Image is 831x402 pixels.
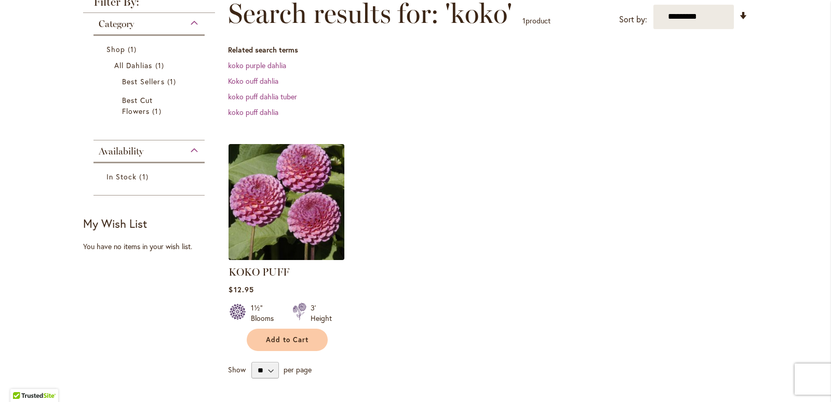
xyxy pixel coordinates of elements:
[106,171,194,182] a: In Stock 1
[8,365,37,394] iframe: Launch Accessibility Center
[99,18,134,30] span: Category
[122,76,165,86] span: Best Sellers
[152,106,164,116] span: 1
[83,216,147,231] strong: My Wish List
[122,95,153,116] span: Best Cut Flowers
[99,146,143,157] span: Availability
[266,335,309,344] span: Add to Cart
[228,76,278,86] a: Koko ouff dahlia
[229,284,253,294] span: $12.95
[229,266,289,278] a: KOKO PUFF
[83,241,222,252] div: You have no items in your wish list.
[228,365,246,374] span: Show
[228,45,748,55] dt: Related search terms
[229,252,344,262] a: KOKO PUFF
[247,329,328,351] button: Add to Cart
[228,107,278,117] a: koko puff dahlia
[122,76,179,87] a: Best Sellers
[114,60,186,71] a: All Dahlias
[114,60,153,70] span: All Dahlias
[106,44,194,55] a: Shop
[167,76,179,87] span: 1
[139,171,151,182] span: 1
[311,303,332,323] div: 3' Height
[228,92,297,101] a: koko puff dahlia tuber
[619,10,647,29] label: Sort by:
[284,365,312,374] span: per page
[522,12,551,29] p: product
[251,303,280,323] div: 1½" Blooms
[128,44,139,55] span: 1
[155,60,167,71] span: 1
[228,60,286,70] a: koko purple dahlia
[106,44,125,54] span: Shop
[226,141,347,263] img: KOKO PUFF
[106,172,137,181] span: In Stock
[522,16,526,25] span: 1
[122,95,179,116] a: Best Cut Flowers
